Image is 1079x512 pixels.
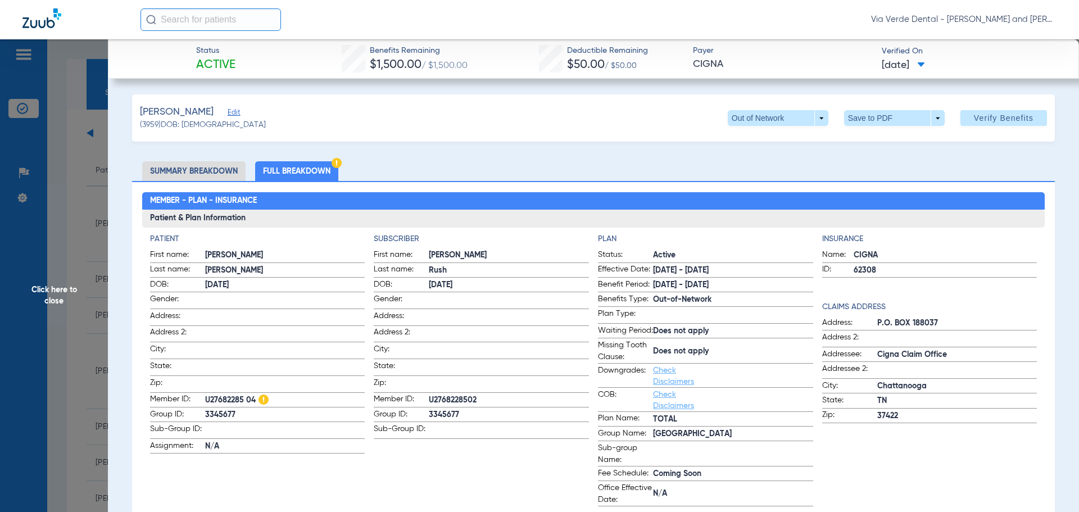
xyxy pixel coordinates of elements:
[150,409,205,422] span: Group ID:
[822,348,877,362] span: Addressee:
[150,360,205,375] span: State:
[693,57,872,71] span: CIGNA
[598,442,653,466] span: Sub-group Name:
[598,413,653,426] span: Plan Name:
[374,360,429,375] span: State:
[205,409,365,421] span: 3345677
[374,310,429,325] span: Address:
[567,45,648,57] span: Deductible Remaining
[150,264,205,277] span: Last name:
[1023,458,1079,512] iframe: Chat Widget
[140,119,266,131] span: (3959) DOB: [DEMOGRAPHIC_DATA]
[255,161,338,181] li: Full Breakdown
[822,264,854,277] span: ID:
[205,279,365,291] span: [DATE]
[882,46,1061,57] span: Verified On
[150,293,205,309] span: Gender:
[259,395,269,405] img: Hazard
[653,325,813,337] span: Does not apply
[653,428,813,440] span: [GEOGRAPHIC_DATA]
[140,8,281,31] input: Search for patients
[854,250,1037,261] span: CIGNA
[429,250,589,261] span: [PERSON_NAME]
[374,293,429,309] span: Gender:
[877,395,1037,407] span: TN
[693,45,872,57] span: Payer
[653,468,813,480] span: Coming Soon
[150,233,365,245] h4: Patient
[653,414,813,425] span: TOTAL
[146,15,156,25] img: Search Icon
[598,293,653,307] span: Benefits Type:
[374,233,589,245] h4: Subscriber
[598,249,653,262] span: Status:
[598,339,653,363] span: Missing Tooth Clause:
[196,45,235,57] span: Status
[822,301,1037,313] h4: Claims Address
[374,249,429,262] span: First name:
[822,317,877,330] span: Address:
[205,265,365,277] span: [PERSON_NAME]
[822,363,877,378] span: Addressee 2:
[150,393,205,407] span: Member ID:
[429,279,589,291] span: [DATE]
[429,395,589,406] span: U2768228502
[598,264,653,277] span: Effective Date:
[653,250,813,261] span: Active
[374,279,429,292] span: DOB:
[598,482,653,506] span: Office Effective Date:
[822,409,877,423] span: Zip:
[598,308,653,323] span: Plan Type:
[653,294,813,306] span: Out-of-Network
[598,279,653,292] span: Benefit Period:
[205,250,365,261] span: [PERSON_NAME]
[429,265,589,277] span: Rush
[370,59,421,71] span: $1,500.00
[653,391,694,410] a: Check Disclaimers
[844,110,945,126] button: Save to PDF
[598,325,653,338] span: Waiting Period:
[150,423,205,438] span: Sub-Group ID:
[598,233,813,245] h4: Plan
[142,161,246,181] li: Summary Breakdown
[22,8,61,28] img: Zuub Logo
[960,110,1047,126] button: Verify Benefits
[150,249,205,262] span: First name:
[877,410,1037,422] span: 37422
[374,423,429,438] span: Sub-Group ID:
[374,409,429,422] span: Group ID:
[653,279,813,291] span: [DATE] - [DATE]
[653,265,813,277] span: [DATE] - [DATE]
[374,377,429,392] span: Zip:
[598,365,653,387] span: Downgrades:
[142,210,1045,228] h3: Patient & Plan Information
[150,343,205,359] span: City:
[871,14,1057,25] span: Via Verde Dental - [PERSON_NAME] and [PERSON_NAME] DDS
[598,428,653,441] span: Group Name:
[370,45,468,57] span: Benefits Remaining
[196,57,235,73] span: Active
[877,349,1037,361] span: Cigna Claim Office
[974,114,1033,123] span: Verify Benefits
[332,158,342,168] img: Hazard
[598,389,653,411] span: COB:
[653,488,813,500] span: N/A
[605,62,637,70] span: / $50.00
[228,108,238,119] span: Edit
[140,105,214,119] span: [PERSON_NAME]
[150,377,205,392] span: Zip:
[150,279,205,292] span: DOB:
[205,441,365,452] span: N/A
[374,343,429,359] span: City:
[429,409,589,421] span: 3345677
[822,233,1037,245] h4: Insurance
[877,318,1037,329] span: P.O. BOX 188037
[567,59,605,71] span: $50.00
[653,366,694,386] a: Check Disclaimers
[142,192,1045,210] h2: Member - Plan - Insurance
[150,440,205,454] span: Assignment:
